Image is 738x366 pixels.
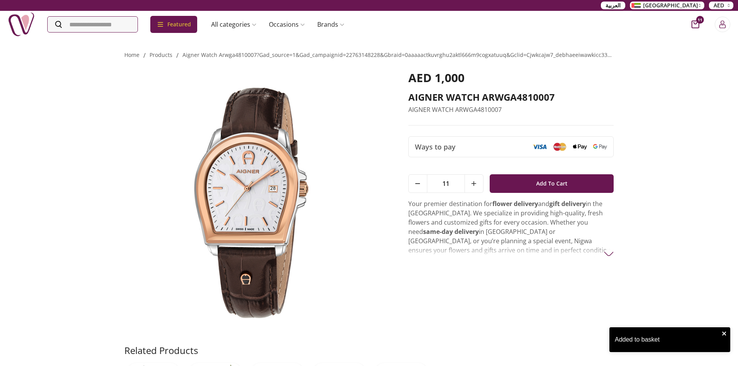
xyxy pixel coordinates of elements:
[604,249,614,259] img: arrow
[408,70,464,86] span: AED 1,000
[176,51,179,60] li: /
[692,21,699,28] button: cart-button
[408,91,614,103] h2: AIGNER WATCH ARWGA4810007
[423,227,479,236] strong: same-day delivery
[124,344,198,357] h2: Related Products
[715,17,730,32] button: Login
[124,51,139,58] a: Home
[150,51,172,58] a: products
[606,2,621,9] span: العربية
[714,2,724,9] span: AED
[573,144,587,150] img: Apple Pay
[593,144,607,149] img: Google Pay
[696,16,704,24] span: 11
[143,51,146,60] li: /
[553,143,567,151] img: Mastercard
[722,330,727,337] button: close
[427,175,464,192] span: 11
[311,17,351,32] a: Brands
[630,2,704,9] button: [GEOGRAPHIC_DATA]
[536,177,568,191] span: Add To Cart
[549,199,586,208] strong: gift delivery
[615,335,719,344] div: Added to basket
[205,17,263,32] a: All categories
[709,2,733,9] button: AED
[408,105,614,114] p: AIGNER WATCH ARWGA4810007
[492,199,538,208] strong: flower delivery
[263,17,311,32] a: Occasions
[533,144,547,149] img: Visa
[124,71,387,326] img: AIGNER WATCH ARWGA4810007
[48,17,138,32] input: Search
[490,174,614,193] button: Add To Cart
[8,11,35,38] img: Nigwa-uae-gifts
[408,199,614,301] p: Your premier destination for and in the [GEOGRAPHIC_DATA]. We specialize in providing high-qualit...
[150,16,197,33] div: Featured
[415,141,456,152] span: Ways to pay
[643,2,698,9] span: [GEOGRAPHIC_DATA]
[631,3,641,8] img: Arabic_dztd3n.png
